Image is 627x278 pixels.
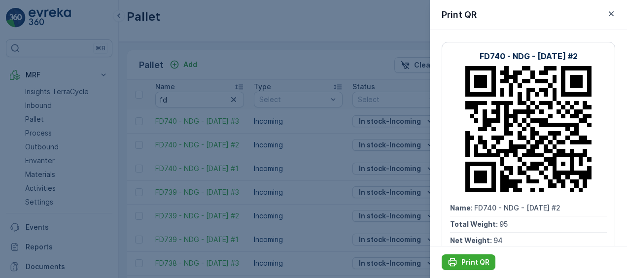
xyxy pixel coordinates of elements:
[493,236,503,244] span: 94
[499,220,508,228] span: 95
[461,257,489,267] p: Print QR
[450,220,499,228] span: Total Weight :
[450,204,474,212] span: Name :
[442,254,495,270] button: Print QR
[480,50,578,62] p: FD740 - NDG - [DATE] #2
[474,204,560,212] span: FD740 - NDG - [DATE] #2
[442,8,477,22] p: Print QR
[450,236,493,244] span: Net Weight :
